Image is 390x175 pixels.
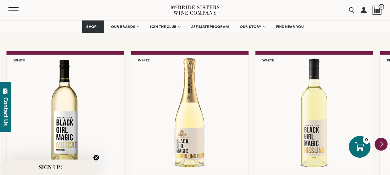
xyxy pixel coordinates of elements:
span: SHOP [86,25,97,29]
a: OUR STORY [236,20,269,33]
button: Next [374,137,388,150]
div: Contact Us [3,97,9,126]
button: Close teaser [93,155,99,161]
h6: White [262,58,274,62]
div: 0 [363,136,370,144]
span: OUR STORY [240,25,262,29]
span: SIGN UP! [39,164,62,171]
h6: White [13,58,25,62]
span: 0 [379,4,384,10]
a: FIND NEAR YOU [272,20,308,33]
span: OUR BRANDS [111,25,135,29]
a: JOIN THE CLUB [146,20,184,33]
a: SHOP [82,20,104,33]
a: OUR BRANDS [107,20,143,33]
span: JOIN THE CLUB [150,25,177,29]
span: FIND NEAR YOU [276,25,304,29]
span: AFFILIATE PROGRAM [191,25,229,29]
a: AFFILIATE PROGRAM [187,20,233,33]
div: SIGN UP!Close teaser [6,159,94,175]
h6: White [138,58,150,62]
button: Mobile Menu Trigger [8,7,31,13]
